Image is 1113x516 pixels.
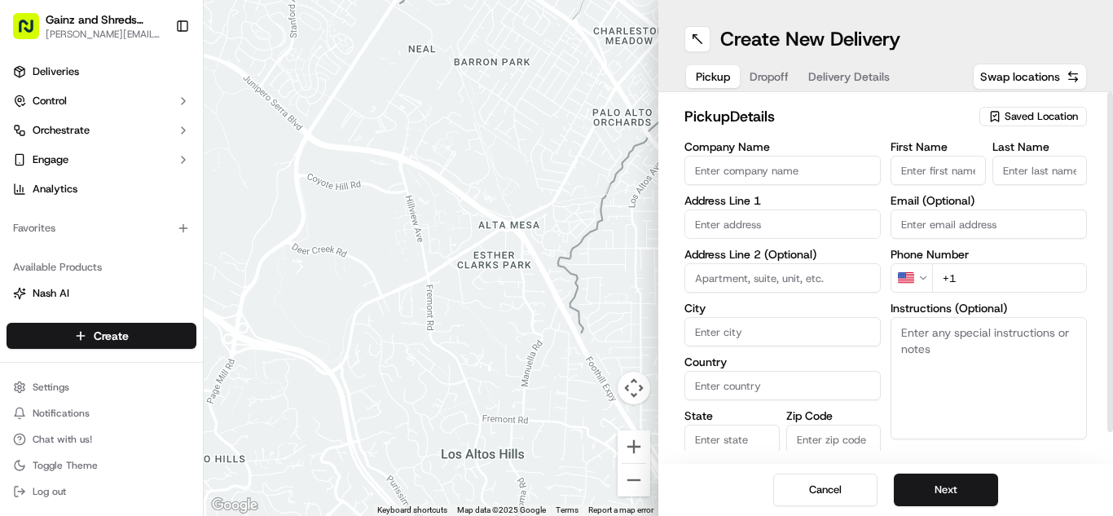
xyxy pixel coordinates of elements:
label: First Name [891,141,986,152]
span: API Documentation [154,364,262,381]
span: Pickup [696,68,730,85]
input: Enter zip code [786,425,882,454]
label: Address Line 1 [684,195,881,206]
input: Apartment, suite, unit, etc. [684,263,881,293]
a: Deliveries [7,59,196,85]
span: Delivery Details [808,68,890,85]
button: Start new chat [277,161,297,180]
span: Control [33,94,67,108]
div: Favorites [7,215,196,241]
img: Andrew Aguliar [16,281,42,307]
span: [DATE] [144,253,178,266]
button: Notifications [7,402,196,425]
span: [PERSON_NAME] [51,297,132,310]
img: Google [208,495,262,516]
a: Terms (opens in new tab) [556,505,578,514]
label: Phone Number [891,249,1087,260]
label: Email (Optional) [891,195,1087,206]
a: Report a map error [588,505,653,514]
span: [DATE] [144,297,178,310]
span: Map data ©2025 Google [457,505,546,514]
button: Log out [7,480,196,503]
div: Past conversations [16,212,109,225]
div: Start new chat [73,156,267,172]
span: Analytics [33,182,77,196]
button: Gainz and Shreds Meal Prep [46,11,162,28]
input: Enter first name [891,156,986,185]
label: Zip Code [786,410,882,421]
input: Got a question? Start typing here... [42,105,293,122]
span: Engage [33,152,68,167]
button: Control [7,88,196,114]
button: See all [253,209,297,228]
input: Enter state [684,425,780,454]
a: Open this area in Google Maps (opens a new window) [208,495,262,516]
button: Next [894,474,998,506]
button: Toggle Theme [7,454,196,477]
button: Advanced [891,449,1087,465]
button: Gainz and Shreds Meal Prep[PERSON_NAME][EMAIL_ADDRESS][DOMAIN_NAME] [7,7,169,46]
label: City [684,302,881,314]
label: Advanced [891,449,943,465]
div: 💻 [138,366,151,379]
span: Create [94,328,129,344]
img: 1736555255976-a54dd68f-1ca7-489b-9aae-adbdc363a1c4 [33,254,46,267]
span: Nash AI [33,286,69,301]
button: Zoom in [618,430,650,463]
a: 📗Knowledge Base [10,358,131,387]
button: Chat with us! [7,428,196,451]
span: • [135,297,141,310]
span: Saved Location [1005,109,1078,124]
span: [PERSON_NAME] [51,253,132,266]
h1: Create New Delivery [720,26,900,52]
h2: pickup Details [684,105,970,128]
button: Swap locations [973,64,1087,90]
label: Country [684,356,881,368]
img: Nash [16,16,49,49]
input: Enter phone number [932,263,1087,293]
label: Last Name [992,141,1088,152]
div: Available Products [7,254,196,280]
label: Instructions (Optional) [891,302,1087,314]
button: Orchestrate [7,117,196,143]
input: Enter company name [684,156,881,185]
input: Enter email address [891,209,1087,239]
button: Create [7,323,196,349]
button: Engage [7,147,196,173]
img: 1736555255976-a54dd68f-1ca7-489b-9aae-adbdc363a1c4 [16,156,46,185]
span: • [135,253,141,266]
div: 📗 [16,366,29,379]
button: Zoom out [618,464,650,496]
div: We're available if you need us! [73,172,224,185]
span: Dropoff [750,68,789,85]
input: Enter country [684,371,881,400]
p: Welcome 👋 [16,65,297,91]
a: 💻API Documentation [131,358,268,387]
span: Swap locations [980,68,1060,85]
span: Deliveries [33,64,79,79]
span: Settings [33,381,69,394]
input: Enter address [684,209,881,239]
button: Settings [7,376,196,399]
span: Chat with us! [33,433,92,446]
button: Nash AI [7,280,196,307]
label: State [684,410,780,421]
button: [PERSON_NAME][EMAIL_ADDRESS][DOMAIN_NAME] [46,28,162,41]
img: Liam S. [16,237,42,263]
button: Saved Location [979,105,1087,128]
label: Company Name [684,141,881,152]
button: Cancel [773,474,878,506]
input: Enter last name [992,156,1088,185]
span: Log out [33,485,66,498]
span: Notifications [33,407,90,420]
a: Analytics [7,176,196,202]
span: Pylon [162,395,197,408]
label: Address Line 2 (Optional) [684,249,881,260]
span: Orchestrate [33,123,90,138]
button: Map camera controls [618,372,650,404]
a: Nash AI [13,286,190,301]
span: Toggle Theme [33,459,98,472]
button: Keyboard shortcuts [377,505,447,516]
